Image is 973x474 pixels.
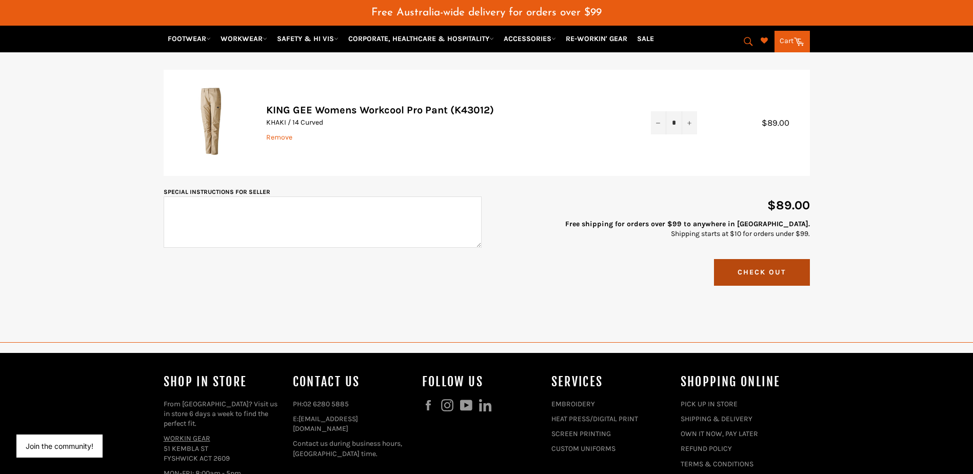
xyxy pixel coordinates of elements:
[344,30,498,48] a: CORPORATE, HEALTHCARE & HOSPITALITY
[266,117,630,127] p: KHAKI / 14 Curved
[164,434,210,443] a: WORKIN GEAR
[681,444,732,453] a: REFUND POLICY
[216,30,271,48] a: WORKWEAR
[164,373,283,390] h4: Shop In Store
[371,7,602,18] span: Free Australia-wide delivery for orders over $99
[551,429,611,438] a: SCREEN PRINTING
[762,118,800,128] span: $89.00
[681,400,738,408] a: PICK UP IN STORE
[551,414,638,423] a: HEAT PRESS/DIGITAL PRINT
[273,30,343,48] a: SAFETY & HI VIS
[500,30,560,48] a: ACCESSORIES
[266,133,292,142] a: Remove
[293,399,412,409] p: PH:
[422,373,541,390] h4: Follow us
[551,444,615,453] a: CUSTOM UNIFORMS
[492,219,810,239] p: Shipping starts at $10 for orders under $99.
[681,373,800,390] h4: SHOPPING ONLINE
[164,30,215,48] a: FOOTWEAR
[565,220,810,228] strong: Free shipping for orders over $99 to anywhere in [GEOGRAPHIC_DATA].
[714,259,810,285] button: Check Out
[293,414,358,433] a: [EMAIL_ADDRESS][DOMAIN_NAME]
[681,414,752,423] a: SHIPPING & DELIVERY
[492,197,810,214] p: $89.00
[681,460,753,468] a: TERMS & CONDITIONS
[293,373,412,390] h4: Contact Us
[551,373,670,390] h4: services
[633,30,658,48] a: SALE
[266,104,494,116] a: KING GEE Womens Workcool Pro Pant (K43012)
[179,85,241,158] img: KING GEE Womens Workcool Pro Pant (K43012)
[651,111,666,134] button: Reduce item quantity by one
[681,429,758,438] a: OWN IT NOW, PAY LATER
[164,433,283,463] p: 51 KEMBLA ST FYSHWICK ACT 2609
[293,414,412,434] p: E:
[164,399,283,429] p: From [GEOGRAPHIC_DATA]? Visit us in store 6 days a week to find the perfect fit.
[303,400,349,408] a: 02 6280 5885
[775,31,810,52] a: Cart
[26,442,93,450] button: Join the community!
[164,188,270,195] label: Special instructions for seller
[562,30,631,48] a: RE-WORKIN' GEAR
[682,111,697,134] button: Increase item quantity by one
[293,439,412,459] p: Contact us during business hours, [GEOGRAPHIC_DATA] time.
[551,400,595,408] a: EMBROIDERY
